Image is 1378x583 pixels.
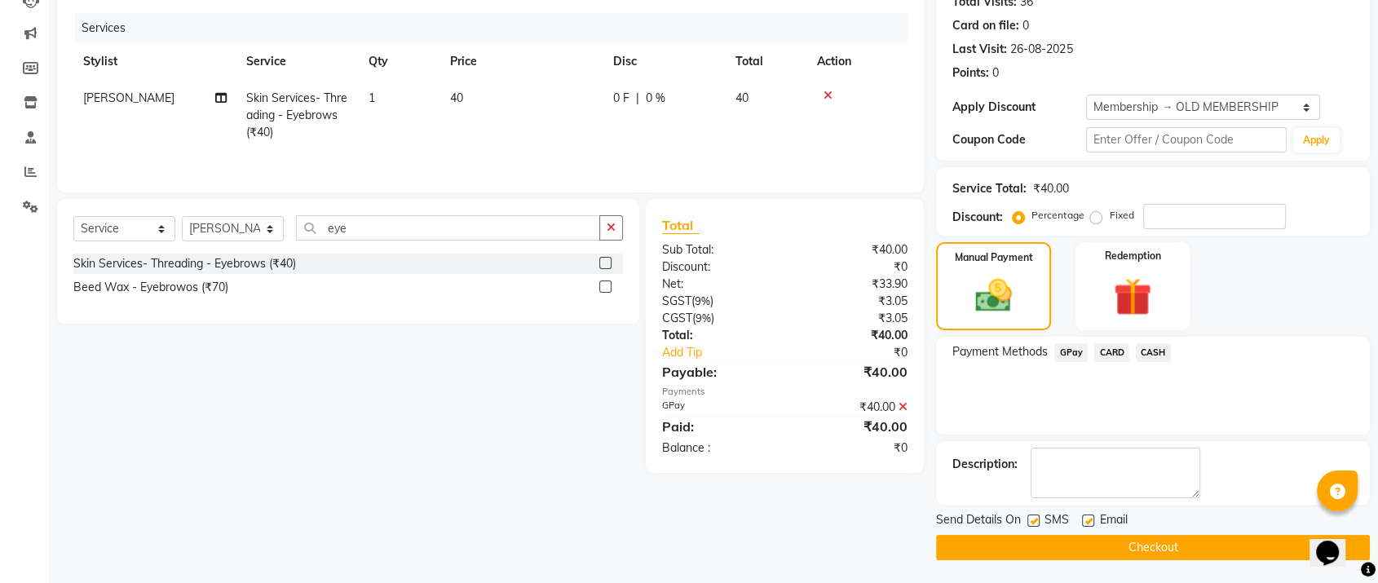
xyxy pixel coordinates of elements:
[785,417,921,436] div: ₹40.00
[603,43,726,80] th: Disc
[1099,511,1127,532] span: Email
[785,293,921,310] div: ₹3.05
[1022,17,1029,34] div: 0
[1293,128,1340,152] button: Apply
[735,91,749,105] span: 40
[952,343,1048,360] span: Payment Methods
[650,293,785,310] div: ( )
[1104,249,1160,263] label: Redemption
[73,255,296,272] div: Skin Services- Threading - Eyebrows (₹40)
[662,217,700,234] span: Total
[650,276,785,293] div: Net:
[75,13,920,43] div: Services
[369,91,375,105] span: 1
[785,310,921,327] div: ₹3.05
[1045,511,1069,532] span: SMS
[952,209,1003,226] div: Discount:
[785,327,921,344] div: ₹40.00
[662,311,692,325] span: CGST
[936,511,1021,532] span: Send Details On
[952,64,989,82] div: Points:
[650,327,785,344] div: Total:
[1109,208,1133,223] label: Fixed
[952,17,1019,34] div: Card on file:
[650,362,785,382] div: Payable:
[1031,208,1084,223] label: Percentage
[952,41,1007,58] div: Last Visit:
[73,43,236,80] th: Stylist
[1010,41,1072,58] div: 26-08-2025
[83,91,174,105] span: [PERSON_NAME]
[785,362,921,382] div: ₹40.00
[650,344,807,361] a: Add Tip
[785,439,921,457] div: ₹0
[246,91,347,139] span: Skin Services- Threading - Eyebrows (₹40)
[1054,343,1088,362] span: GPay
[450,91,463,105] span: 40
[955,250,1033,265] label: Manual Payment
[807,344,920,361] div: ₹0
[650,399,785,416] div: GPay
[952,99,1086,116] div: Apply Discount
[440,43,603,80] th: Price
[1310,518,1362,567] iframe: chat widget
[1102,273,1163,320] img: _gift.svg
[992,64,999,82] div: 0
[650,417,785,436] div: Paid:
[646,90,665,107] span: 0 %
[785,258,921,276] div: ₹0
[952,456,1018,473] div: Description:
[936,535,1370,560] button: Checkout
[785,241,921,258] div: ₹40.00
[1086,127,1287,152] input: Enter Offer / Coupon Code
[952,131,1086,148] div: Coupon Code
[662,385,908,399] div: Payments
[726,43,807,80] th: Total
[650,241,785,258] div: Sub Total:
[73,279,228,296] div: Beed Wax - Eyebrowos (₹70)
[650,258,785,276] div: Discount:
[613,90,629,107] span: 0 F
[359,43,440,80] th: Qty
[696,311,711,325] span: 9%
[964,275,1022,316] img: _cash.svg
[785,276,921,293] div: ₹33.90
[785,399,921,416] div: ₹40.00
[662,294,691,308] span: SGST
[650,439,785,457] div: Balance :
[636,90,639,107] span: |
[1033,180,1069,197] div: ₹40.00
[807,43,908,80] th: Action
[296,215,600,241] input: Search or Scan
[236,43,359,80] th: Service
[952,180,1027,197] div: Service Total:
[1094,343,1129,362] span: CARD
[695,294,710,307] span: 9%
[1136,343,1171,362] span: CASH
[650,310,785,327] div: ( )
